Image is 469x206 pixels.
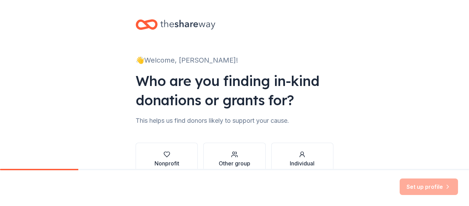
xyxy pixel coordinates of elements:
button: Individual [271,143,333,176]
div: Who are you finding in-kind donations or grants for? [136,71,333,110]
button: Nonprofit [136,143,198,176]
div: Nonprofit [155,159,179,167]
div: Individual [290,159,314,167]
div: This helps us find donors likely to support your cause. [136,115,333,126]
div: Other group [219,159,250,167]
div: 👋 Welcome, [PERSON_NAME]! [136,55,333,66]
button: Other group [203,143,265,176]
